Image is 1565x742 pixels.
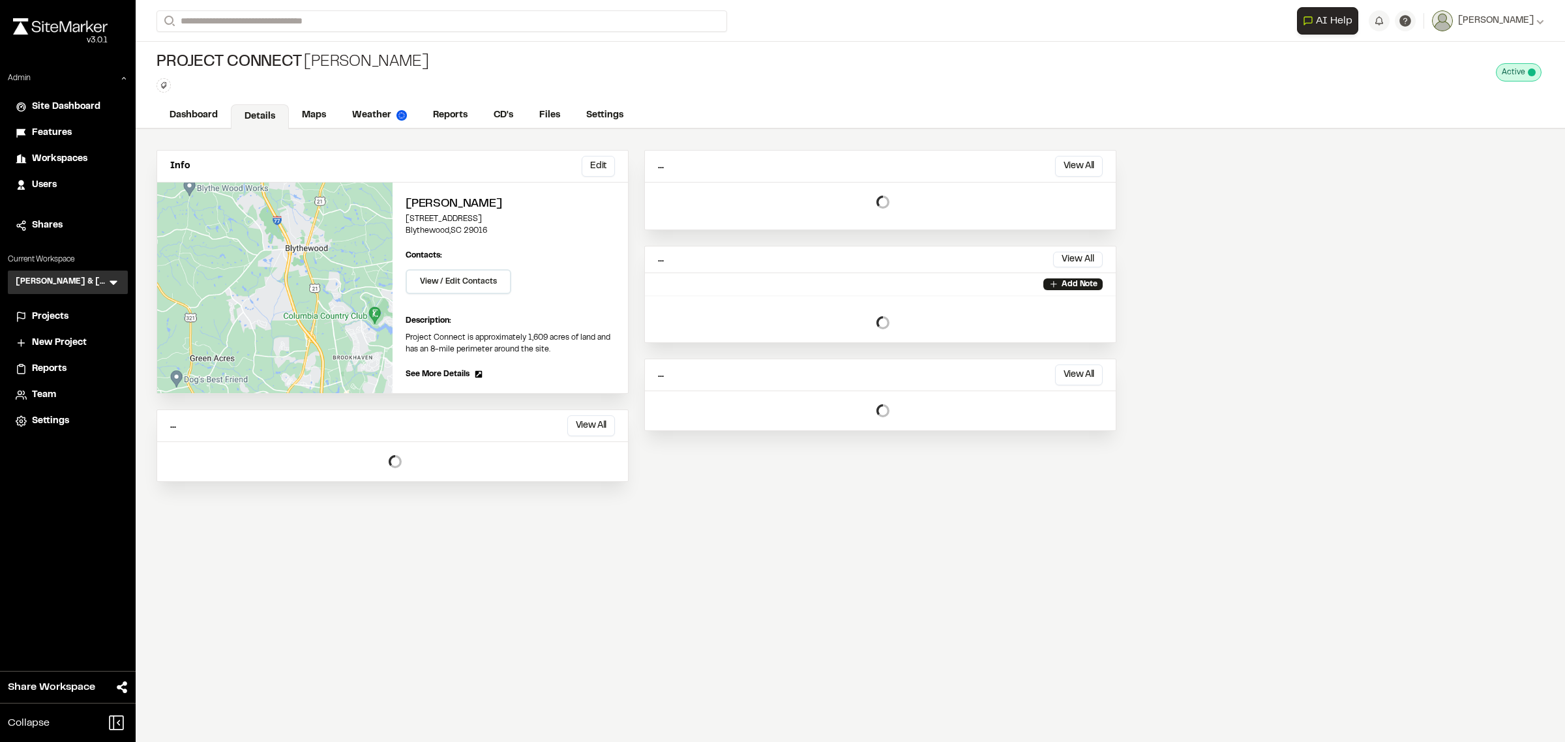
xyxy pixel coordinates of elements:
a: Users [16,178,120,192]
div: Oh geez...please don't... [13,35,108,46]
p: ... [170,419,176,433]
a: Details [231,104,289,129]
button: Search [156,10,180,32]
span: Users [32,178,57,192]
a: Settings [16,414,120,428]
span: This project is active and counting against your active project count. [1528,68,1536,76]
button: View All [1053,252,1103,267]
p: [STREET_ADDRESS] [406,213,615,225]
button: View All [1055,364,1103,385]
p: Description: [406,315,615,327]
p: Info [170,159,190,173]
a: Features [16,126,120,140]
a: Settings [573,103,636,128]
span: Project Connect [156,52,301,73]
img: precipai.png [396,110,407,121]
a: Shares [16,218,120,233]
a: Team [16,388,120,402]
a: Site Dashboard [16,100,120,114]
p: Add Note [1062,278,1097,290]
a: New Project [16,336,120,350]
span: Features [32,126,72,140]
button: [PERSON_NAME] [1432,10,1544,31]
span: Team [32,388,56,402]
span: Share Workspace [8,679,95,695]
p: Blythewood , SC 29016 [406,225,615,237]
p: Project Connect is approximately 1,609 acres of land and has an 8-mile perimeter around the site. [406,332,615,355]
span: Active [1502,67,1525,78]
span: Projects [32,310,68,324]
p: ... [658,252,664,267]
h2: [PERSON_NAME] [406,196,615,213]
a: Maps [289,103,339,128]
a: CD's [481,103,526,128]
button: View / Edit Contacts [406,269,511,294]
h3: [PERSON_NAME] & [PERSON_NAME] [16,276,107,289]
a: Dashboard [156,103,231,128]
span: See More Details [406,368,469,380]
div: This project is active and counting against your active project count. [1496,63,1542,82]
div: [PERSON_NAME] [156,52,428,73]
span: Shares [32,218,63,233]
span: Workspaces [32,152,87,166]
p: ... [658,159,664,173]
span: Reports [32,362,67,376]
span: Settings [32,414,69,428]
img: User [1432,10,1453,31]
button: View All [1055,156,1103,177]
a: Weather [339,103,420,128]
a: Workspaces [16,152,120,166]
button: View All [567,415,615,436]
p: Current Workspace [8,254,128,265]
button: Edit [582,156,615,177]
img: rebrand.png [13,18,108,35]
span: Site Dashboard [32,100,100,114]
span: AI Help [1316,13,1352,29]
div: Open AI Assistant [1297,7,1364,35]
p: Contacts: [406,250,442,261]
button: Edit Tags [156,78,171,93]
a: Projects [16,310,120,324]
span: [PERSON_NAME] [1458,14,1534,28]
span: Collapse [8,715,50,731]
a: Reports [420,103,481,128]
button: Open AI Assistant [1297,7,1358,35]
a: Files [526,103,573,128]
a: Reports [16,362,120,376]
p: ... [658,368,664,382]
p: Admin [8,72,31,84]
span: New Project [32,336,87,350]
